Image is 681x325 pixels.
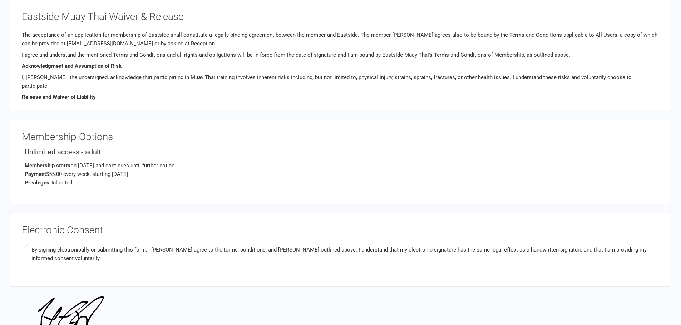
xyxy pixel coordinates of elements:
p: I, [PERSON_NAME] the undersigned, acknowledge that participating in Muay Thai training involves i... [22,73,659,90]
strong: Membership starts [25,162,70,169]
strong: Privileges [25,179,49,186]
h3: Membership Options [22,132,659,143]
h4: Unlimited access - adult [25,148,659,156]
p: on [DATE] and continues until further notice $55.00 every week, starting [DATE] Unlimited [25,161,659,187]
span: Release and Waiver of Liability [22,94,96,100]
span: Acknowledgment and Assumption of Risk [22,63,122,69]
strong: Payment [25,171,46,177]
p: The acceptance of an application for membership of Eastside shall constitute a legally binding ag... [22,31,659,48]
p: I agree and understand the mentioned Terms and Conditions and all rights and obligations will be ... [22,51,659,59]
h3: Electronic Consent [22,225,659,236]
h3: Eastside Muay Thai Waiver & Release [22,11,659,22]
p: By signing electronically or submitting this form, I [PERSON_NAME] agree to the terms, conditions... [31,245,659,263]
